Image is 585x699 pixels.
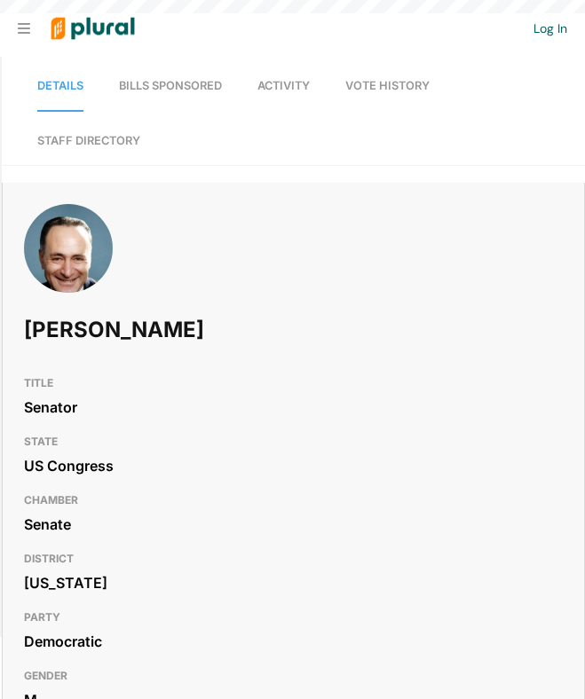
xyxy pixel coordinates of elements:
[24,511,563,538] div: Senate
[24,303,347,357] h1: [PERSON_NAME]
[24,490,563,511] h3: CHAMBER
[24,607,563,628] h3: PARTY
[24,569,563,596] div: [US_STATE]
[37,79,83,92] span: Details
[257,61,310,112] a: Activity
[345,61,430,112] a: Vote History
[24,628,563,655] div: Democratic
[24,394,563,420] div: Senator
[37,61,83,112] a: Details
[24,548,563,569] h3: DISTRICT
[24,665,563,687] h3: GENDER
[24,431,563,452] h3: STATE
[24,204,113,312] img: Headshot of Chuck Schumer
[257,79,310,92] span: Activity
[534,20,567,36] a: Log In
[345,79,430,92] span: Vote History
[37,1,148,57] img: Logo for Plural
[119,61,222,112] a: Bills Sponsored
[119,79,222,92] span: Bills Sponsored
[37,116,140,165] a: Staff Directory
[24,452,563,479] div: US Congress
[24,373,563,394] h3: TITLE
